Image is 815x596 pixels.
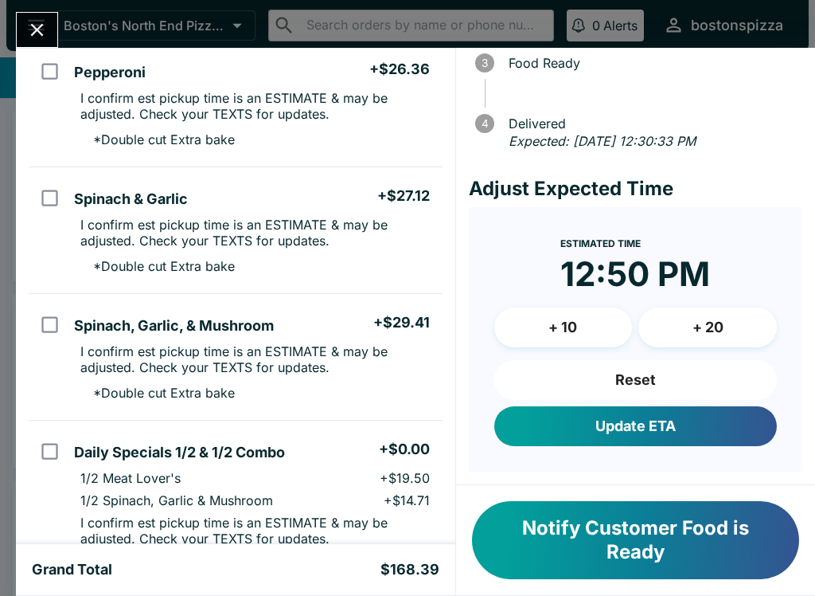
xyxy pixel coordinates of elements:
[80,470,181,486] p: 1/2 Meat Lover's
[80,343,429,375] p: I confirm est pickup time is an ESTIMATE & may be adjusted. Check your TEXTS for updates.
[74,316,274,335] h5: Spinach, Garlic, & Mushroom
[469,177,802,201] h4: Adjust Expected Time
[560,253,710,295] time: 12:50 PM
[509,133,696,149] em: Expected: [DATE] 12:30:33 PM
[501,116,802,131] span: Delivered
[80,385,235,401] p: * Double cut Extra bake
[560,237,641,249] span: Estimated Time
[501,56,802,70] span: Food Ready
[80,515,429,547] p: I confirm est pickup time is an ESTIMATE & may be adjusted. Check your TEXTS for updates.
[17,13,57,47] button: Close
[384,492,430,508] p: + $14.71
[380,470,430,486] p: + $19.50
[638,308,777,347] button: + 20
[80,131,235,147] p: * Double cut Extra bake
[494,360,777,400] button: Reset
[74,63,146,82] h5: Pepperoni
[379,440,430,459] h5: + $0.00
[377,186,430,206] h5: + $27.12
[373,313,430,332] h5: + $29.41
[80,492,273,508] p: 1/2 Spinach, Garlic & Mushroom
[482,57,488,69] text: 3
[80,90,429,122] p: I confirm est pickup time is an ESTIMATE & may be adjusted. Check your TEXTS for updates.
[74,190,188,209] h5: Spinach & Garlic
[32,560,112,579] h5: Grand Total
[494,308,633,347] button: + 10
[369,60,430,79] h5: + $26.36
[80,217,429,249] p: I confirm est pickup time is an ESTIMATE & may be adjusted. Check your TEXTS for updates.
[380,560,439,579] h5: $168.39
[494,406,777,446] button: Update ETA
[80,258,235,274] p: * Double cut Extra bake
[481,117,488,130] text: 4
[74,443,285,462] h5: Daily Specials 1/2 & 1/2 Combo
[472,501,799,579] button: Notify Customer Food is Ready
